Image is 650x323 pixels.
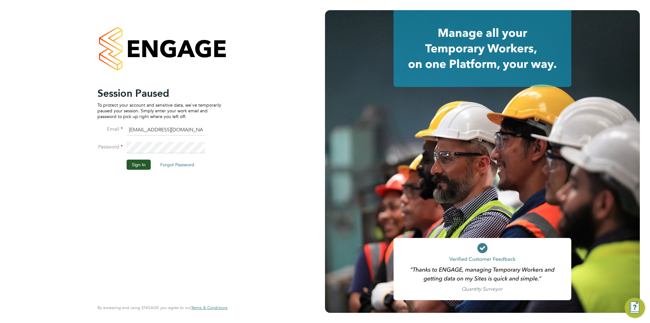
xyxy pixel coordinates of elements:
h2: Session Paused [97,87,221,100]
button: Engage Resource Center [625,298,645,318]
input: Enter your work email... [127,124,205,136]
label: Email [97,126,123,133]
button: Sign In [127,160,151,170]
a: Terms & Conditions [191,305,228,310]
span: By accessing and using ENGAGE you agree to our [97,305,228,310]
button: Forgot Password [155,160,199,170]
label: Password [97,144,123,150]
p: To protect your account and sensitive data, we've temporarily paused your session. Simply enter y... [97,102,221,120]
